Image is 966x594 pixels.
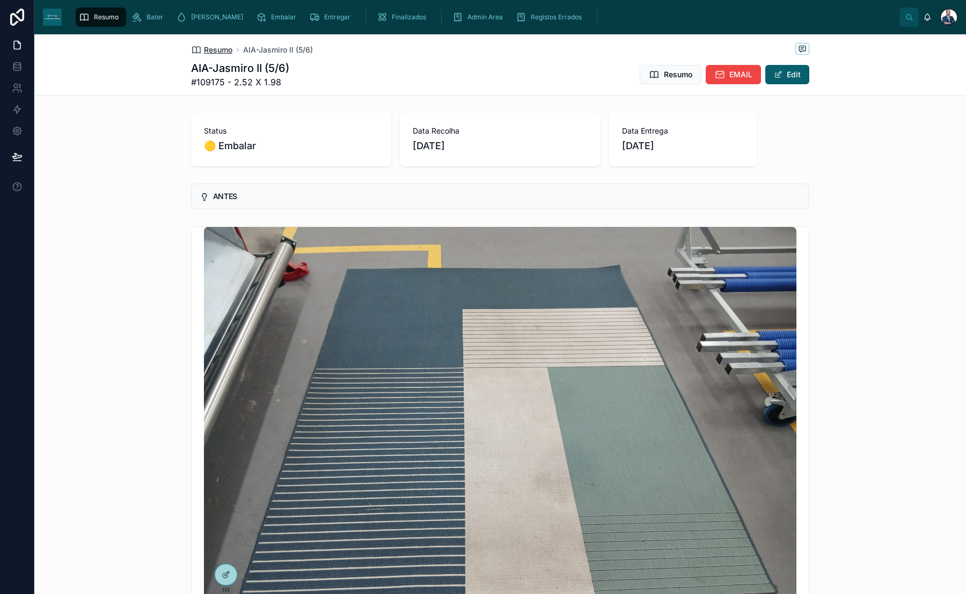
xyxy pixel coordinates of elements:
span: Admin Area [467,13,503,21]
a: [PERSON_NAME] [173,8,251,27]
span: Status [204,126,378,136]
span: [PERSON_NAME] [191,13,243,21]
a: Bater [128,8,171,27]
span: Embalar [271,13,296,21]
img: App logo [43,9,62,26]
a: Resumo [191,45,232,55]
span: 🟡 Embalar [204,138,378,153]
a: Embalar [253,8,304,27]
div: scrollable content [70,5,899,29]
span: [DATE] [413,138,587,153]
a: AIA-Jasmiro II (5/6) [243,45,313,55]
a: Registos Errados [513,8,589,27]
span: Bater [147,13,163,21]
h1: AIA-Jasmiro II (5/6) [191,61,289,76]
button: EMAIL [706,65,761,84]
h5: ANTES [213,193,800,200]
a: Admin Area [449,8,510,27]
a: Finalizados [374,8,434,27]
button: Edit [765,65,809,84]
span: Data Entrega [622,126,744,136]
span: #109175 - 2.52 X 1.98 [191,76,289,89]
span: [DATE] [622,138,744,153]
span: Registos Errados [531,13,582,21]
span: Resumo [94,13,119,21]
a: Entregar [306,8,358,27]
span: EMAIL [729,69,752,80]
span: Resumo [664,69,692,80]
span: Data Recolha [413,126,587,136]
a: Resumo [76,8,126,27]
button: Resumo [640,65,701,84]
span: Entregar [324,13,350,21]
span: Finalizados [392,13,426,21]
span: Resumo [204,45,232,55]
